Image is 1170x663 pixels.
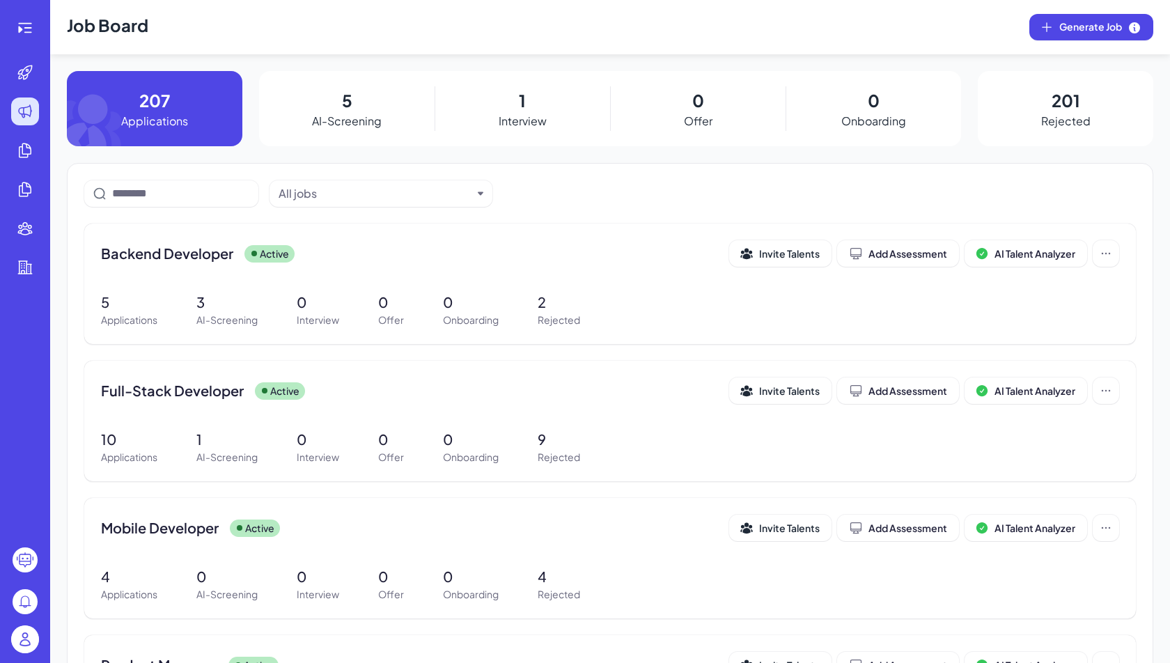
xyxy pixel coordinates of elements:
p: 0 [443,292,499,313]
p: Applications [121,113,188,130]
p: Rejected [538,450,580,465]
p: 9 [538,429,580,450]
button: AI Talent Analyzer [965,240,1087,267]
p: 0 [196,566,258,587]
p: Offer [378,450,404,465]
p: 0 [868,88,880,113]
p: 1 [519,88,526,113]
p: Onboarding [443,313,499,327]
p: 0 [378,566,404,587]
button: All jobs [279,185,472,202]
button: Add Assessment [837,240,959,267]
p: 0 [443,429,499,450]
p: Onboarding [443,587,499,602]
p: Onboarding [443,450,499,465]
p: AI-Screening [196,450,258,465]
p: Offer [684,113,712,130]
p: 0 [297,566,339,587]
button: Invite Talents [729,377,832,404]
p: 4 [101,566,157,587]
span: AI Talent Analyzer [994,522,1075,534]
div: Add Assessment [849,247,947,260]
p: 201 [1052,88,1080,113]
p: 3 [196,292,258,313]
button: AI Talent Analyzer [965,515,1087,541]
p: Interview [297,313,339,327]
button: Generate Job [1029,14,1153,40]
p: Offer [378,313,404,327]
p: 1 [196,429,258,450]
p: Interview [297,450,339,465]
button: Add Assessment [837,515,959,541]
p: AI-Screening [196,313,258,327]
p: 0 [297,292,339,313]
button: Add Assessment [837,377,959,404]
p: Onboarding [841,113,906,130]
p: 0 [378,429,404,450]
p: 2 [538,292,580,313]
p: Interview [499,113,547,130]
div: Add Assessment [849,384,947,398]
p: 10 [101,429,157,450]
span: Invite Talents [759,384,820,397]
p: 0 [443,566,499,587]
p: Applications [101,587,157,602]
button: Invite Talents [729,240,832,267]
p: Rejected [1041,113,1091,130]
p: Offer [378,587,404,602]
div: All jobs [279,185,317,202]
p: AI-Screening [196,587,258,602]
div: Add Assessment [849,521,947,535]
button: Invite Talents [729,515,832,541]
p: Rejected [538,587,580,602]
span: Mobile Developer [101,518,219,538]
button: AI Talent Analyzer [965,377,1087,404]
span: Generate Job [1059,19,1141,35]
p: 5 [342,88,352,113]
p: Interview [297,587,339,602]
p: Active [260,247,289,261]
span: AI Talent Analyzer [994,384,1075,397]
p: Applications [101,450,157,465]
p: 0 [297,429,339,450]
img: user_logo.png [11,625,39,653]
p: 5 [101,292,157,313]
p: Active [245,521,274,536]
p: Active [270,384,299,398]
p: Applications [101,313,157,327]
p: 0 [378,292,404,313]
p: AI-Screening [312,113,382,130]
span: Full-Stack Developer [101,381,244,400]
span: Invite Talents [759,247,820,260]
p: 4 [538,566,580,587]
span: AI Talent Analyzer [994,247,1075,260]
p: Rejected [538,313,580,327]
p: 0 [692,88,704,113]
p: 207 [139,88,170,113]
span: Invite Talents [759,522,820,534]
span: Backend Developer [101,244,233,263]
